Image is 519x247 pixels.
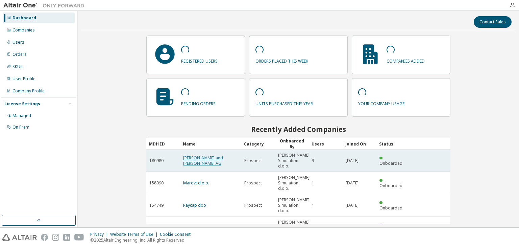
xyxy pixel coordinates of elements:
span: Onboarded [379,205,402,211]
div: Privacy [90,232,110,237]
img: linkedin.svg [63,234,70,241]
span: [DATE] [346,158,359,163]
span: [DATE] [346,180,359,186]
a: [PERSON_NAME] and [PERSON_NAME] AG [183,155,223,166]
div: Status [379,138,407,149]
img: Altair One [3,2,88,9]
p: © 2025 Altair Engineering, Inc. All Rights Reserved. [90,237,195,243]
div: Dashboard [13,15,36,21]
span: Onboarded [379,183,402,188]
span: Prospect [244,203,262,208]
img: youtube.svg [74,234,84,241]
p: orders placed this week [255,56,308,64]
span: 1 [312,203,314,208]
img: altair_logo.svg [2,234,37,241]
img: facebook.svg [41,234,48,241]
div: Users [312,138,340,149]
p: companies added [387,56,425,64]
p: pending orders [181,99,216,107]
div: Name [183,138,239,149]
span: [PERSON_NAME] Simulation d.o.o. [278,175,310,191]
p: your company usage [358,99,404,107]
div: License Settings [4,101,40,107]
div: SKUs [13,64,23,69]
div: Users [13,40,24,45]
p: units purchased this year [255,99,313,107]
div: Company Profile [13,88,45,94]
span: [DATE] [346,203,359,208]
a: Raycap doo [183,202,206,208]
div: MDH ID [149,138,177,149]
span: Prospect [244,158,262,163]
p: registered users [181,56,218,64]
span: Prospect [244,180,262,186]
div: Companies [13,27,35,33]
a: Marovt d.o.o. [183,180,209,186]
span: [PERSON_NAME] Simulation d.o.o. [278,153,310,169]
div: Category [244,138,272,149]
span: 180980 [149,158,164,163]
span: Onboarded [379,160,402,166]
span: [PERSON_NAME] Simulation d.o.o. [278,220,310,236]
div: Website Terms of Use [110,232,160,237]
span: 154749 [149,203,164,208]
span: 1 [312,180,314,186]
span: [PERSON_NAME] Simulation d.o.o. [278,197,310,214]
span: 3 [312,158,314,163]
div: On Prem [13,125,29,130]
img: instagram.svg [52,234,59,241]
div: Cookie Consent [160,232,195,237]
div: Joined On [345,138,374,149]
div: User Profile [13,76,35,82]
div: Managed [13,113,31,118]
div: Onboarded By [278,138,306,150]
button: Contact Sales [474,16,512,28]
div: Orders [13,52,27,57]
span: 158090 [149,180,164,186]
h2: Recently Added Companies [146,125,450,134]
